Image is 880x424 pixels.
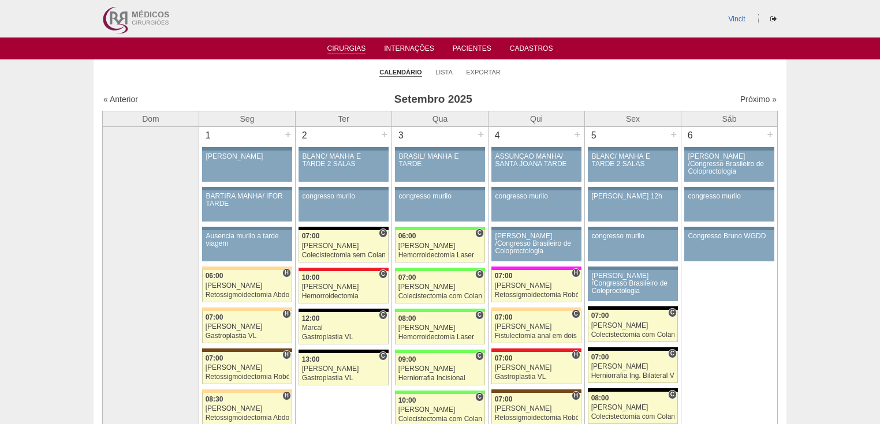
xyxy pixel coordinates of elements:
div: + [379,127,389,142]
div: Key: Aviso [395,147,485,151]
a: H 07:00 [PERSON_NAME] Retossigmoidectomia Robótica [491,270,581,302]
a: BLANC/ MANHÃ E TARDE 2 SALAS [588,151,678,182]
div: Key: Blanc [299,350,389,353]
div: Key: Aviso [202,147,292,151]
a: Calendário [379,68,422,77]
div: [PERSON_NAME] /Congresso Brasileiro de Coloproctologia [688,153,771,176]
a: C 13:00 [PERSON_NAME] Gastroplastia VL [299,353,389,385]
span: 07:00 [591,312,609,320]
div: [PERSON_NAME] [302,242,386,250]
span: Consultório [572,309,580,318]
div: [PERSON_NAME] [206,282,289,290]
span: Hospital [282,268,291,277]
div: + [283,127,293,142]
th: Sáb [681,111,778,126]
div: Key: Brasil [395,268,485,271]
div: + [669,127,678,142]
a: BLANC/ MANHÃ E TARDE 2 SALAS [299,151,389,182]
div: Key: Assunção [491,348,581,352]
a: Cadastros [510,44,553,56]
span: Consultório [668,349,677,358]
a: [PERSON_NAME] 12h [588,190,678,222]
a: [PERSON_NAME] /Congresso Brasileiro de Coloproctologia [684,151,774,182]
div: Key: Bartira [202,389,292,393]
div: Herniorrafia Ing. Bilateral VL [591,372,675,380]
div: Retossigmoidectomia Robótica [495,414,579,422]
div: [PERSON_NAME] [591,322,675,329]
div: Herniorrafia Incisional [398,374,482,382]
a: congresso murilo [588,230,678,261]
div: Key: Aviso [491,147,581,151]
div: [PERSON_NAME] [206,153,289,160]
div: 3 [392,127,410,144]
th: Qua [392,111,489,126]
a: C 12:00 Marcal Gastroplastia VL [299,312,389,344]
div: Hemorroidectomia [302,292,386,300]
div: Key: Aviso [491,227,581,230]
div: Key: Aviso [684,147,774,151]
div: [PERSON_NAME] /Congresso Brasileiro de Coloproctologia [495,232,578,256]
div: 6 [681,127,699,144]
a: congresso murilo [684,190,774,222]
span: 12:00 [302,314,320,322]
div: Key: Aviso [588,187,678,190]
div: [PERSON_NAME] [591,404,675,411]
span: 08:00 [398,314,416,322]
a: Congresso Bruno WGDD [684,230,774,261]
div: Key: Brasil [395,227,485,230]
div: + [476,127,486,142]
span: 07:00 [495,354,513,362]
th: Dom [103,111,199,126]
div: Key: Brasil [395,309,485,312]
a: C 08:00 [PERSON_NAME] Colecistectomia com Colangiografia VL [588,392,678,424]
div: [PERSON_NAME] [398,365,482,373]
div: [PERSON_NAME] [206,364,289,372]
div: [PERSON_NAME] [206,405,289,412]
span: 07:00 [206,313,223,321]
div: Key: Aviso [684,187,774,190]
div: Gastroplastia VL [206,332,289,340]
span: 13:00 [302,355,320,363]
th: Qui [489,111,585,126]
div: Hemorroidectomia Laser [398,252,482,259]
span: 06:00 [398,232,416,240]
a: C 08:00 [PERSON_NAME] Hemorroidectomia Laser [395,312,485,344]
div: congresso murilo [399,193,482,200]
div: 5 [585,127,603,144]
div: 1 [199,127,217,144]
div: Retossigmoidectomia Abdominal VL [206,291,289,299]
span: 08:00 [591,394,609,402]
div: Key: Aviso [684,227,774,230]
span: 09:00 [398,355,416,363]
span: Consultório [668,390,677,399]
span: 08:30 [206,395,223,403]
div: congresso murilo [688,193,771,200]
span: 07:00 [302,232,320,240]
a: C 07:00 [PERSON_NAME] Herniorrafia Ing. Bilateral VL [588,351,678,383]
div: [PERSON_NAME] [495,364,579,372]
a: C 10:00 [PERSON_NAME] Hemorroidectomia [299,271,389,303]
div: [PERSON_NAME] [398,242,482,250]
div: Hemorroidectomia Laser [398,333,482,341]
span: Hospital [282,309,291,318]
div: Retossigmoidectomia Robótica [495,291,579,299]
div: Key: Bartira [491,307,581,311]
span: Consultório [668,308,677,317]
a: C 07:00 [PERSON_NAME] Colecistectomia com Colangiografia VL [588,310,678,342]
a: Ausencia murilo a tarde viagem [202,230,292,261]
a: BARTIRA MANHÃ/ IFOR TARDE [202,190,292,222]
div: Key: Aviso [588,267,678,270]
span: Hospital [572,350,580,359]
div: Key: Aviso [202,187,292,190]
div: Retossigmoidectomia Robótica [206,373,289,381]
div: [PERSON_NAME] [591,363,675,370]
div: Colecistectomia com Colangiografia VL [591,413,675,421]
div: Key: Blanc [588,306,678,310]
a: [PERSON_NAME] /Congresso Brasileiro de Coloproctologia [491,230,581,261]
span: Hospital [282,391,291,400]
div: 2 [296,127,314,144]
span: Hospital [572,391,580,400]
span: Consultório [475,392,484,402]
div: Key: Assunção [299,268,389,271]
div: Congresso Bruno WGDD [688,232,771,240]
